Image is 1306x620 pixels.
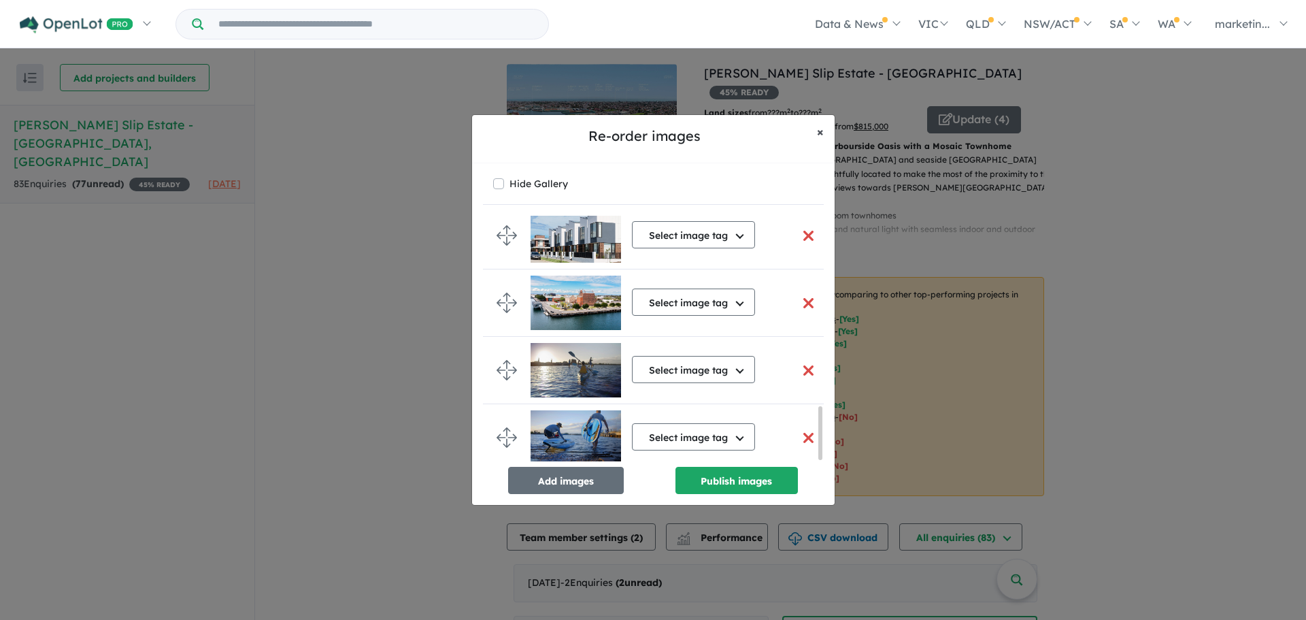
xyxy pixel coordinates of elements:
img: Openlot PRO Logo White [20,16,133,33]
button: Select image tag [632,356,755,383]
span: marketin... [1215,17,1270,31]
button: Add images [508,467,624,494]
img: Fletcher%27s%20Slip%20Estate%20-%20New%20Port%20Lifestyle%202.jpg [531,343,621,397]
img: drag.svg [497,225,517,246]
img: Fletcher%27s%20Slip%20Estate%20-%20New%20Port%20External%203.jpg [531,208,621,263]
img: Fletcher%27s%20Slip%20Estate%20-%20New%20Port%20Lifestyle%201.jpg [531,276,621,330]
img: Fletcher%27s%20Slip%20Estate%20-%20New%20Port%20Lifestyle%203.jpg [531,410,621,465]
h5: Re-order images [483,126,806,146]
button: Publish images [675,467,798,494]
button: Select image tag [632,289,755,316]
label: Hide Gallery [509,174,568,193]
button: Select image tag [632,221,755,248]
img: drag.svg [497,360,517,380]
input: Try estate name, suburb, builder or developer [206,10,546,39]
span: × [817,124,824,140]
img: drag.svg [497,427,517,448]
button: Select image tag [632,423,755,451]
img: drag.svg [497,293,517,313]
